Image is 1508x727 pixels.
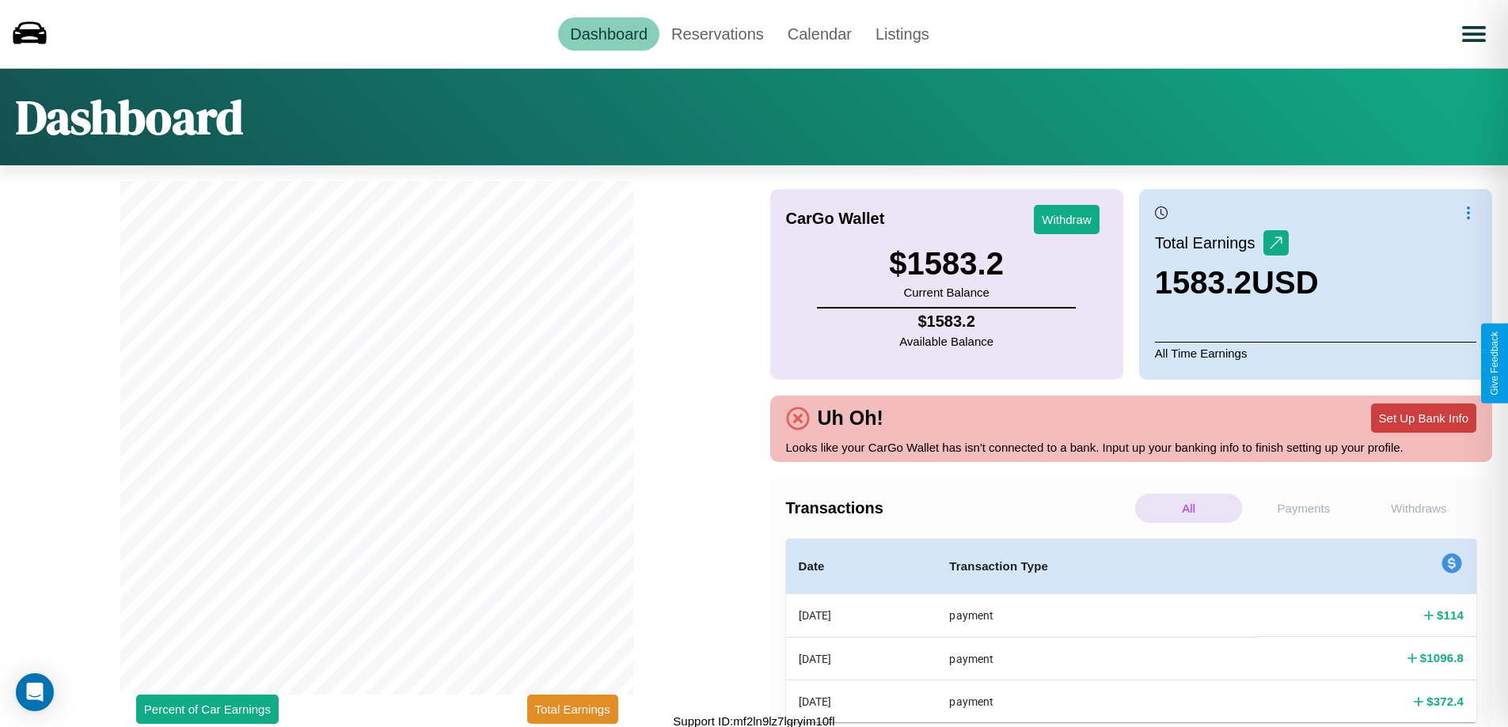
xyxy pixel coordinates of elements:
h4: $ 1096.8 [1420,649,1464,666]
th: [DATE] [786,637,937,680]
h4: Date [799,557,925,576]
h4: Transactions [786,499,1131,517]
th: payment [936,637,1257,680]
h4: $ 114 [1437,607,1464,623]
button: Total Earnings [527,695,618,724]
table: simple table [786,539,1477,722]
h4: CarGo Wallet [786,210,885,228]
th: [DATE] [786,680,937,722]
button: Set Up Bank Info [1371,403,1476,433]
th: [DATE] [786,594,937,638]
h4: Transaction Type [949,557,1244,576]
button: Withdraw [1034,205,1100,234]
h4: $ 372.4 [1426,693,1464,710]
th: payment [936,594,1257,638]
p: Payments [1250,494,1357,523]
h4: Uh Oh! [810,407,891,430]
a: Calendar [776,17,864,51]
h4: $ 1583.2 [899,312,993,331]
a: Reservations [659,17,776,51]
button: Open menu [1452,12,1496,56]
p: Withdraws [1366,494,1472,523]
p: Available Balance [899,331,993,352]
p: Looks like your CarGo Wallet has isn't connected to a bank. Input up your banking info to finish ... [786,437,1477,458]
a: Listings [864,17,941,51]
h3: $ 1583.2 [889,246,1004,282]
div: Open Intercom Messenger [16,673,54,711]
button: Percent of Car Earnings [136,695,279,724]
p: All Time Earnings [1155,342,1476,364]
p: All [1135,494,1242,523]
p: Current Balance [889,282,1004,303]
h3: 1583.2 USD [1155,265,1319,301]
th: payment [936,680,1257,722]
div: Give Feedback [1489,331,1500,396]
p: Total Earnings [1155,229,1263,257]
h1: Dashboard [16,85,243,150]
a: Dashboard [558,17,659,51]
